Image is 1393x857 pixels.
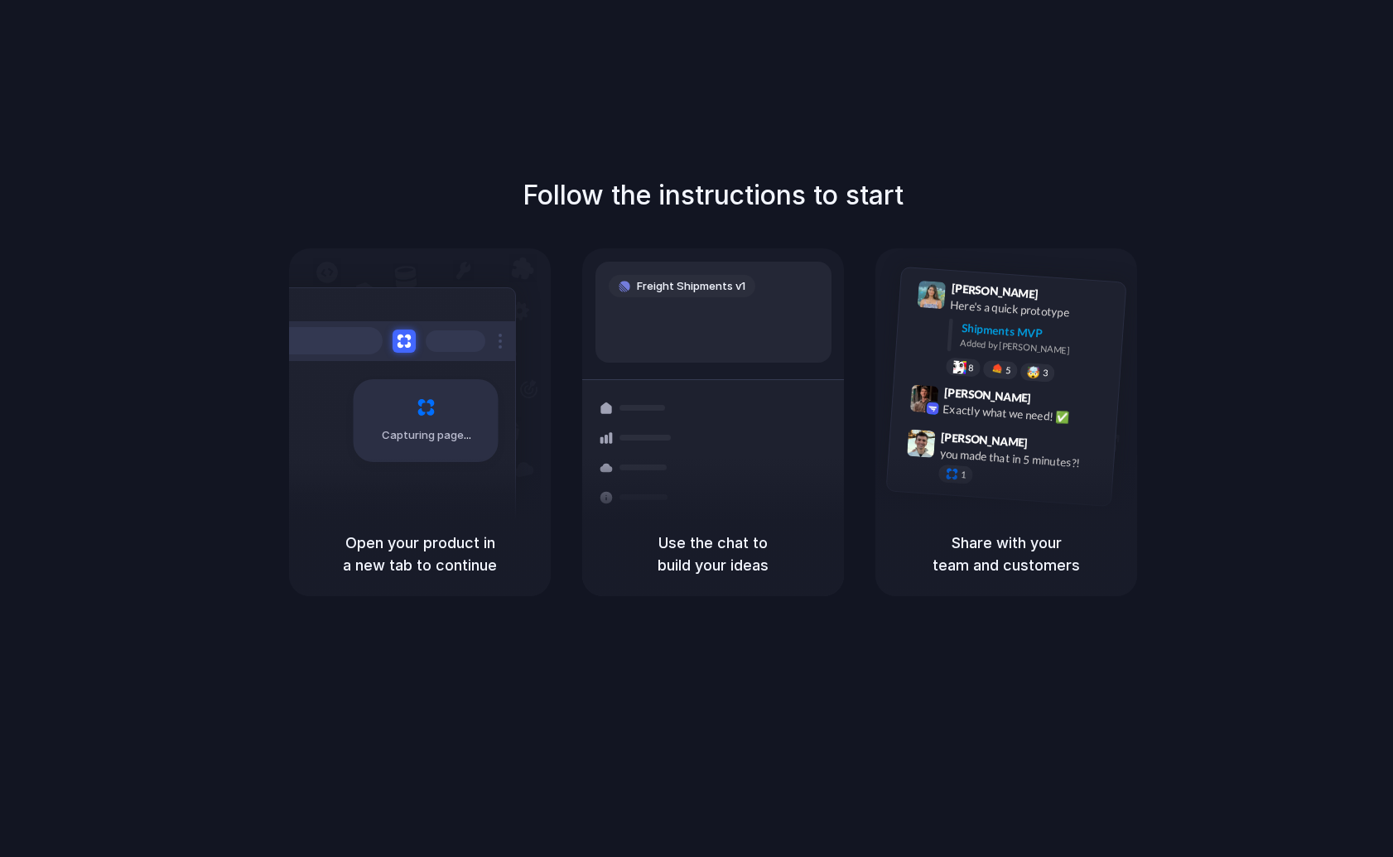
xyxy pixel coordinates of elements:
[309,532,531,576] h5: Open your product in a new tab to continue
[1044,286,1077,306] span: 9:41 AM
[951,279,1039,303] span: [PERSON_NAME]
[1027,366,1041,378] div: 🤯
[941,427,1029,451] span: [PERSON_NAME]
[942,400,1108,428] div: Exactly what we need! ✅
[961,470,966,479] span: 1
[1033,436,1067,455] span: 9:47 AM
[1043,368,1048,378] span: 3
[950,296,1116,324] div: Here's a quick prototype
[602,532,824,576] h5: Use the chat to build your ideas
[637,278,745,295] span: Freight Shipments v1
[939,445,1105,473] div: you made that in 5 minutes?!
[943,383,1031,407] span: [PERSON_NAME]
[895,532,1117,576] h5: Share with your team and customers
[1036,391,1070,411] span: 9:42 AM
[382,427,474,444] span: Capturing page
[523,176,904,215] h1: Follow the instructions to start
[1005,365,1011,374] span: 5
[960,336,1112,360] div: Added by [PERSON_NAME]
[968,363,974,372] span: 8
[961,319,1114,346] div: Shipments MVP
